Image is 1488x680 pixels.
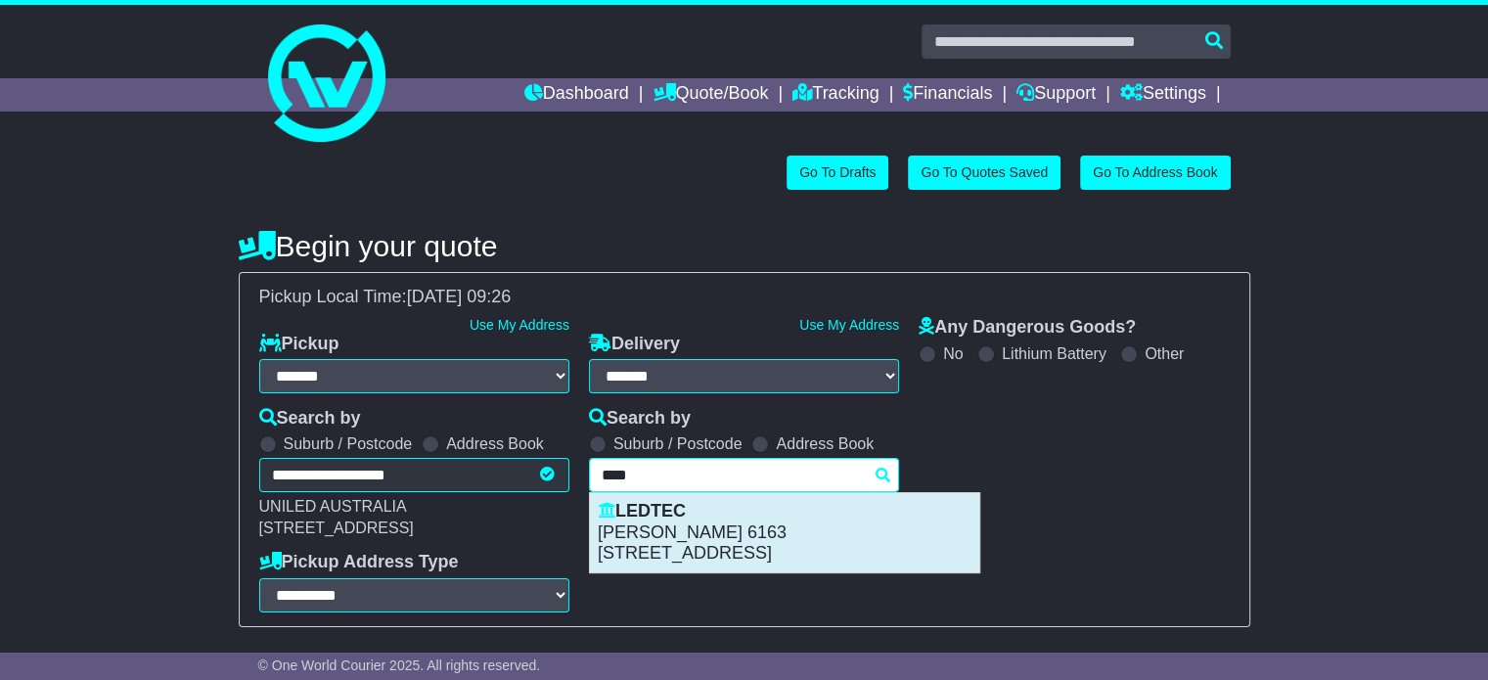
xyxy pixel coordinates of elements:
[903,78,992,112] a: Financials
[284,434,413,453] label: Suburb / Postcode
[1145,344,1184,363] label: Other
[1080,156,1230,190] a: Go To Address Book
[259,520,414,536] span: [STREET_ADDRESS]
[259,552,459,573] label: Pickup Address Type
[259,498,407,515] span: UNILED AUSTRALIA
[792,78,879,112] a: Tracking
[653,78,768,112] a: Quote/Book
[407,287,512,306] span: [DATE] 09:26
[787,156,888,190] a: Go To Drafts
[259,408,361,430] label: Search by
[259,334,339,355] label: Pickup
[613,434,743,453] label: Suburb / Postcode
[908,156,1060,190] a: Go To Quotes Saved
[239,230,1250,262] h4: Begin your quote
[943,344,963,363] label: No
[446,434,544,453] label: Address Book
[598,522,971,544] p: [PERSON_NAME] 6163
[598,543,971,565] p: [STREET_ADDRESS]
[598,501,971,522] p: LEDTEC
[589,334,680,355] label: Delivery
[776,434,874,453] label: Address Book
[524,78,629,112] a: Dashboard
[258,657,541,673] span: © One World Courier 2025. All rights reserved.
[919,317,1136,339] label: Any Dangerous Goods?
[470,317,569,333] a: Use My Address
[1016,78,1096,112] a: Support
[1002,344,1106,363] label: Lithium Battery
[1120,78,1206,112] a: Settings
[249,287,1240,308] div: Pickup Local Time:
[589,408,691,430] label: Search by
[799,317,899,333] a: Use My Address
